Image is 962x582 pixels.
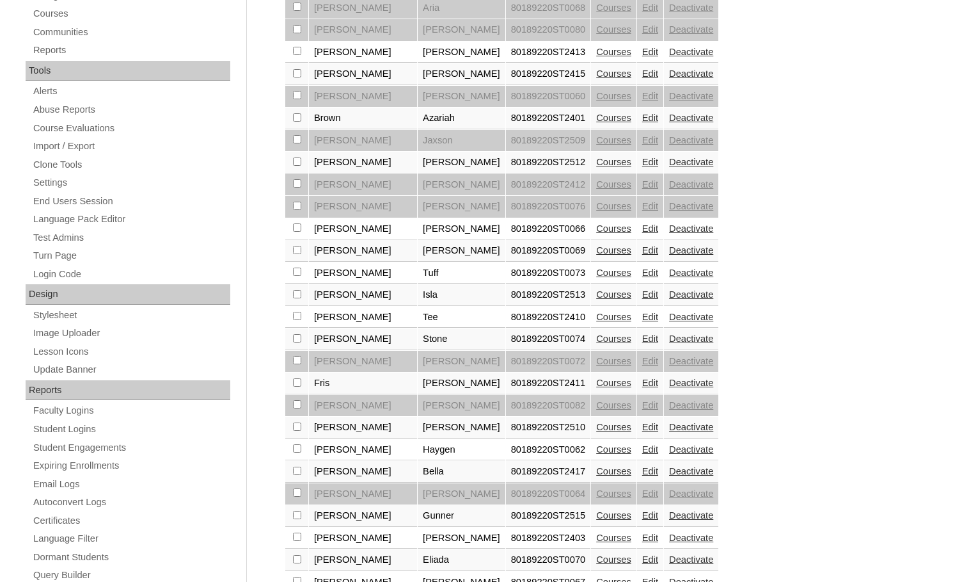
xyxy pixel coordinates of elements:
td: [PERSON_NAME] [418,86,505,108]
a: Courses [596,201,631,211]
a: Courses [596,510,631,521]
a: Edit [642,489,658,499]
a: Reports [32,42,230,58]
a: Edit [642,223,658,234]
td: 80189220ST2417 [506,461,591,483]
td: 80189220ST2515 [506,505,591,527]
td: [PERSON_NAME] [309,528,417,549]
td: [PERSON_NAME] [309,152,417,174]
td: 80189220ST0066 [506,218,591,240]
td: Azariah [418,108,505,129]
a: Deactivate [669,69,713,79]
td: [PERSON_NAME] [309,483,417,505]
a: Deactivate [669,179,713,190]
a: Deactivate [669,356,713,366]
a: Deactivate [669,312,713,322]
td: [PERSON_NAME] [418,528,505,549]
td: 80189220ST2512 [506,152,591,174]
a: Faculty Logins [32,403,230,419]
td: [PERSON_NAME] [309,328,417,350]
td: [PERSON_NAME] [309,417,417,439]
td: Fris [309,373,417,394]
td: [PERSON_NAME] [309,86,417,108]
a: Courses [596,24,631,35]
td: [PERSON_NAME] [418,395,505,417]
a: Edit [642,510,658,521]
td: [PERSON_NAME] [418,417,505,439]
a: Courses [596,3,631,13]
td: [PERSON_NAME] [418,240,505,262]
td: [PERSON_NAME] [309,130,417,152]
a: Courses [596,179,631,190]
a: Deactivate [669,201,713,211]
td: [PERSON_NAME] [418,19,505,41]
a: Courses [596,157,631,167]
a: Student Logins [32,421,230,437]
td: [PERSON_NAME] [309,284,417,306]
a: Courses [596,245,631,255]
div: Reports [26,380,230,401]
td: [PERSON_NAME] [309,263,417,284]
td: Stone [418,328,505,350]
td: Brown [309,108,417,129]
a: Edit [642,47,658,57]
a: Edit [642,533,658,543]
a: Login Code [32,266,230,282]
a: Edit [642,334,658,344]
a: Deactivate [669,47,713,57]
a: Courses [596,554,631,565]
td: Bella [418,461,505,483]
a: Deactivate [669,489,713,499]
td: 80189220ST0080 [506,19,591,41]
td: 80189220ST0062 [506,439,591,461]
td: 80189220ST2410 [506,307,591,328]
a: Courses [596,223,631,234]
td: [PERSON_NAME] [309,461,417,483]
a: Test Admins [32,230,230,246]
a: Certificates [32,513,230,529]
td: [PERSON_NAME] [418,42,505,63]
a: Courses [596,91,631,101]
td: 80189220ST2513 [506,284,591,306]
a: Edit [642,444,658,455]
a: Courses [596,268,631,278]
a: Edit [642,466,658,476]
a: Deactivate [669,378,713,388]
a: Expiring Enrollments [32,458,230,474]
td: 80189220ST2412 [506,174,591,196]
td: [PERSON_NAME] [309,351,417,373]
a: Edit [642,554,658,565]
a: Deactivate [669,554,713,565]
a: Edit [642,179,658,190]
td: [PERSON_NAME] [418,63,505,85]
td: Tuff [418,263,505,284]
td: [PERSON_NAME] [309,196,417,218]
td: [PERSON_NAME] [309,439,417,461]
td: [PERSON_NAME] [309,42,417,63]
td: 80189220ST2411 [506,373,591,394]
a: Deactivate [669,422,713,432]
td: [PERSON_NAME] [309,505,417,527]
a: Deactivate [669,113,713,123]
a: Edit [642,69,658,79]
div: Tools [26,61,230,81]
td: [PERSON_NAME] [418,196,505,218]
td: [PERSON_NAME] [309,174,417,196]
a: Deactivate [669,3,713,13]
td: 80189220ST0070 [506,549,591,571]
a: Courses [596,356,631,366]
a: Deactivate [669,466,713,476]
td: [PERSON_NAME] [418,373,505,394]
a: Email Logs [32,476,230,492]
td: 80189220ST2403 [506,528,591,549]
td: [PERSON_NAME] [309,549,417,571]
a: Language Filter [32,531,230,547]
td: 80189220ST2510 [506,417,591,439]
a: Update Banner [32,362,230,378]
a: Alerts [32,83,230,99]
a: Edit [642,422,658,432]
td: [PERSON_NAME] [418,351,505,373]
a: Edit [642,268,658,278]
a: Courses [596,422,631,432]
a: Autoconvert Logs [32,494,230,510]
